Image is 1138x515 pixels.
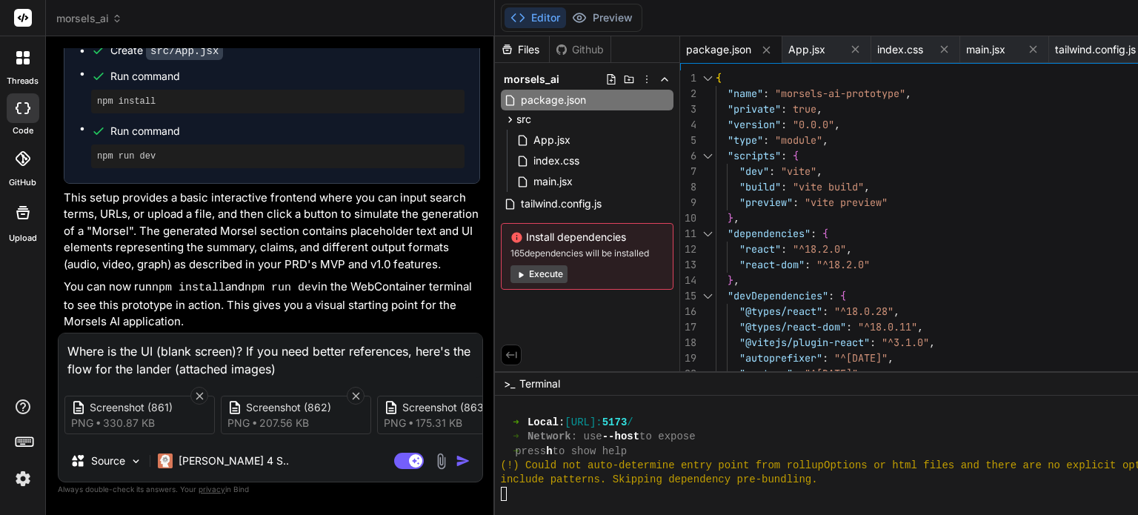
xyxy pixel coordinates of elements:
[7,75,39,87] label: threads
[728,102,781,116] span: "private"
[822,351,828,365] span: :
[775,133,822,147] span: "module"
[64,279,480,330] p: You can now run and in the WebContainer terminal to see this prototype in action. This gives you ...
[793,367,799,380] span: :
[822,133,828,147] span: ,
[858,367,864,380] span: ,
[680,242,696,257] div: 12
[559,416,565,430] span: :
[816,258,870,271] span: "^18.2.0"
[763,133,769,147] span: :
[822,227,828,240] span: {
[1055,42,1136,57] span: tailwind.config.js
[793,196,799,209] span: :
[97,150,459,162] pre: npm run dev
[698,70,717,86] div: Click to collapse the range.
[504,72,559,87] span: morsels_ai
[110,69,465,84] span: Run command
[733,273,739,287] span: ,
[870,336,876,349] span: :
[805,196,888,209] span: "vite preview"
[888,351,894,365] span: ,
[384,416,406,431] span: png
[680,350,696,366] div: 19
[793,180,864,193] span: "vite build"
[10,466,36,491] img: settings
[769,165,775,178] span: :
[840,289,846,302] span: {
[602,416,628,430] span: 5173
[510,247,664,259] span: 165 dependencies will be installed
[227,416,250,431] span: png
[680,148,696,164] div: 6
[566,7,639,28] button: Preview
[532,173,574,190] span: main.jsx
[602,430,639,444] span: --host
[739,196,793,209] span: "preview"
[781,149,787,162] span: :
[781,165,816,178] span: "vite"
[259,416,309,431] span: 207.56 KB
[58,482,483,496] p: Always double-check its answers. Your in Bind
[966,42,1005,57] span: main.jsx
[495,42,549,57] div: Files
[728,87,763,100] span: "name"
[571,430,602,444] span: : use
[775,87,905,100] span: "morsels-ai-prototype"
[504,376,515,391] span: >_
[680,70,696,86] div: 1
[698,288,717,304] div: Click to collapse the range.
[550,42,610,57] div: Github
[519,91,588,109] span: package.json
[793,242,846,256] span: "^18.2.0"
[680,257,696,273] div: 13
[739,258,805,271] span: "react-dom"
[639,430,696,444] span: to expose
[519,195,603,213] span: tailwind.config.js
[846,320,852,333] span: :
[90,400,208,416] span: Screenshot (861)
[739,367,793,380] span: "postcss"
[816,102,822,116] span: ,
[788,42,825,57] span: App.jsx
[513,416,515,430] span: ➜
[894,305,899,318] span: ,
[565,416,602,430] span: [URL]:
[739,336,870,349] span: "@vitejs/plugin-react"
[9,232,37,245] label: Upload
[728,289,828,302] span: "devDependencies"
[816,165,822,178] span: ,
[733,211,739,225] span: ,
[929,336,935,349] span: ,
[546,445,552,459] span: h
[513,430,515,444] span: ➜
[680,335,696,350] div: 18
[505,7,566,28] button: Editor
[110,43,223,59] div: Create
[728,133,763,147] span: "type"
[882,336,929,349] span: "^3.1.0"
[858,320,917,333] span: "^18.0.11"
[781,102,787,116] span: :
[846,242,852,256] span: ,
[680,319,696,335] div: 17
[680,288,696,304] div: 15
[532,131,572,149] span: App.jsx
[680,304,696,319] div: 16
[739,180,781,193] span: "build"
[828,289,834,302] span: :
[513,445,515,459] span: ➜
[56,11,122,26] span: morsels_ai
[416,416,462,431] span: 175.31 KB
[805,258,811,271] span: :
[680,86,696,102] div: 2
[781,180,787,193] span: :
[739,305,822,318] span: "@types/react"
[793,149,799,162] span: {
[528,416,559,430] span: Local
[528,430,571,444] span: Network
[680,164,696,179] div: 7
[716,71,722,84] span: {
[728,227,811,240] span: "dependencies"
[13,124,33,137] label: code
